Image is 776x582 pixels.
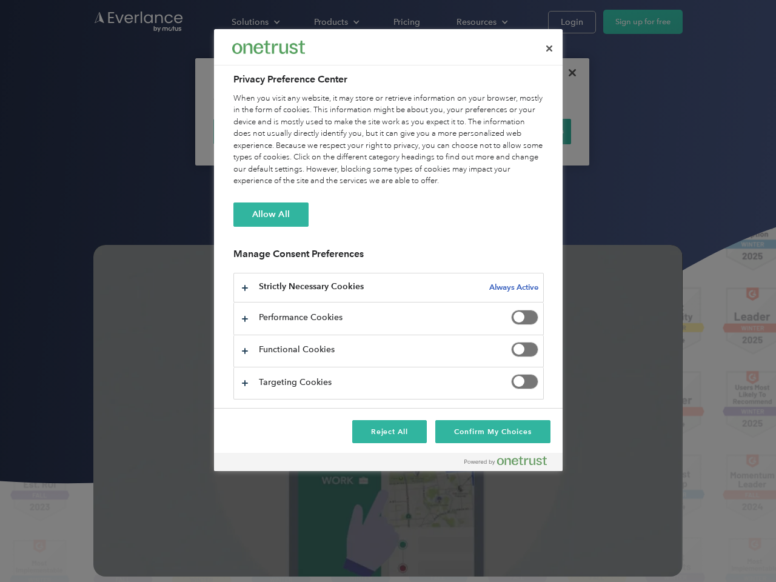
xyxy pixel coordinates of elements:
[233,248,544,267] h3: Manage Consent Preferences
[464,456,547,466] img: Powered by OneTrust Opens in a new Tab
[89,72,150,98] input: Submit
[232,41,305,53] img: Everlance
[233,202,309,227] button: Allow All
[352,420,427,443] button: Reject All
[233,93,544,187] div: When you visit any website, it may store or retrieve information on your browser, mostly in the f...
[214,29,563,471] div: Privacy Preference Center
[464,456,557,471] a: Powered by OneTrust Opens in a new Tab
[214,29,563,471] div: Preference center
[233,72,544,87] h2: Privacy Preference Center
[232,35,305,59] div: Everlance
[435,420,550,443] button: Confirm My Choices
[536,35,563,62] button: Close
